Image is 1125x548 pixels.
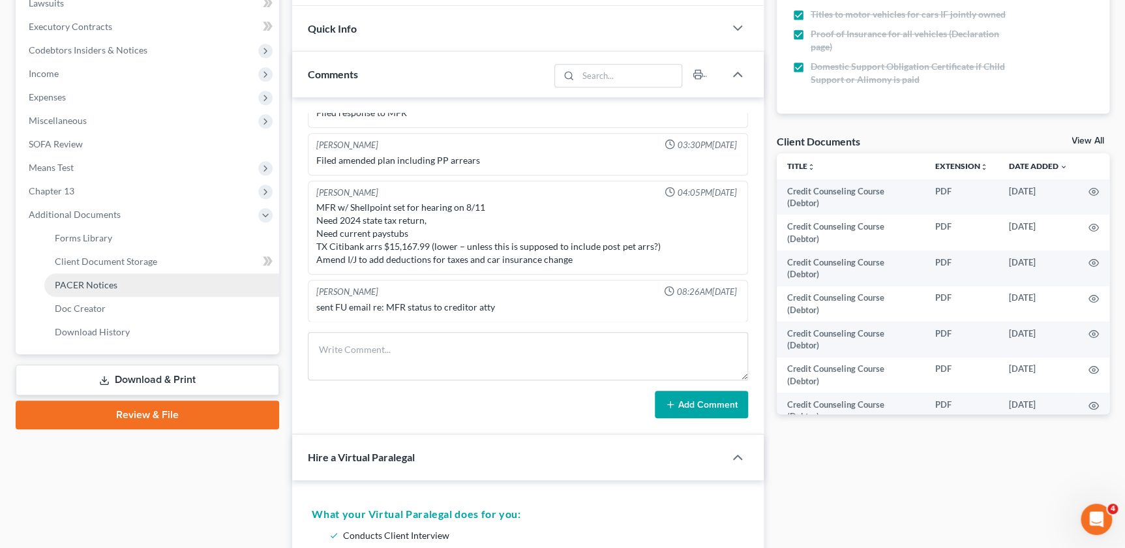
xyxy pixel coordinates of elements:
td: Credit Counseling Course (Debtor) [777,251,925,286]
span: Codebtors Insiders & Notices [29,44,147,55]
span: Expenses [29,91,66,102]
td: [DATE] [998,358,1078,393]
td: Credit Counseling Course (Debtor) [777,358,925,393]
td: PDF [925,286,998,322]
h5: What your Virtual Paralegal does for you: [312,506,743,522]
a: Client Document Storage [44,250,279,273]
span: SOFA Review [29,138,83,149]
a: Executory Contracts [18,15,279,38]
a: Date Added expand_more [1009,161,1068,171]
td: PDF [925,251,998,286]
div: Client Documents [777,134,860,148]
a: Extensionunfold_more [935,161,988,171]
td: [DATE] [998,393,1078,429]
span: 08:26AM[DATE] [677,286,737,298]
iframe: Intercom live chat [1081,504,1112,535]
div: [PERSON_NAME] [316,187,378,199]
input: Search... [578,65,682,87]
span: Chapter 13 [29,185,74,196]
span: Proof of Insurance for all vehicles (Declaration page) [811,27,1015,53]
td: Credit Counseling Course (Debtor) [777,322,925,358]
span: Miscellaneous [29,115,87,126]
td: PDF [925,215,998,251]
span: Client Document Storage [55,256,157,267]
span: Hire a Virtual Paralegal [308,451,415,463]
div: [PERSON_NAME] [316,139,378,151]
td: PDF [925,322,998,358]
span: Additional Documents [29,209,121,220]
span: 4 [1107,504,1118,514]
a: Download & Print [16,365,279,395]
a: Download History [44,320,279,344]
td: Credit Counseling Course (Debtor) [777,393,925,429]
a: Review & File [16,401,279,429]
span: Domestic Support Obligation Certificate if Child Support or Alimony is paid [811,60,1015,86]
td: [DATE] [998,286,1078,322]
span: 03:30PM[DATE] [678,139,737,151]
span: Comments [308,68,358,80]
td: PDF [925,393,998,429]
span: Forms Library [55,232,112,243]
span: Executory Contracts [29,21,112,32]
span: PACER Notices [55,279,117,290]
td: [DATE] [998,251,1078,286]
div: MFR w/ Shellpoint set for hearing on 8/11 Need 2024 state tax return, Need current paystubs TX Ci... [316,201,739,266]
a: Forms Library [44,226,279,250]
span: Income [29,68,59,79]
a: PACER Notices [44,273,279,297]
a: View All [1072,136,1104,145]
span: Download History [55,326,130,337]
div: sent FU email re: MFR status to creditor atty [316,301,739,314]
span: Means Test [29,162,74,173]
i: unfold_more [980,163,988,171]
a: Doc Creator [44,297,279,320]
div: [PERSON_NAME] [316,286,378,298]
td: [DATE] [998,322,1078,358]
td: Credit Counseling Course (Debtor) [777,286,925,322]
i: expand_more [1060,163,1068,171]
span: Quick Info [308,22,357,35]
td: [DATE] [998,179,1078,215]
td: PDF [925,358,998,393]
span: Doc Creator [55,303,106,314]
button: Add Comment [655,391,748,418]
span: Titles to motor vehicles for cars IF jointly owned [811,8,1006,21]
li: Conducts Client Interview [343,527,738,543]
span: 04:05PM[DATE] [678,187,737,199]
div: Filed response to MFR [316,106,739,119]
td: [DATE] [998,215,1078,251]
i: unfold_more [807,163,815,171]
a: SOFA Review [18,132,279,156]
td: Credit Counseling Course (Debtor) [777,179,925,215]
td: PDF [925,179,998,215]
div: Filed amended plan including PP arrears [316,154,739,167]
td: Credit Counseling Course (Debtor) [777,215,925,251]
a: Titleunfold_more [787,161,815,171]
